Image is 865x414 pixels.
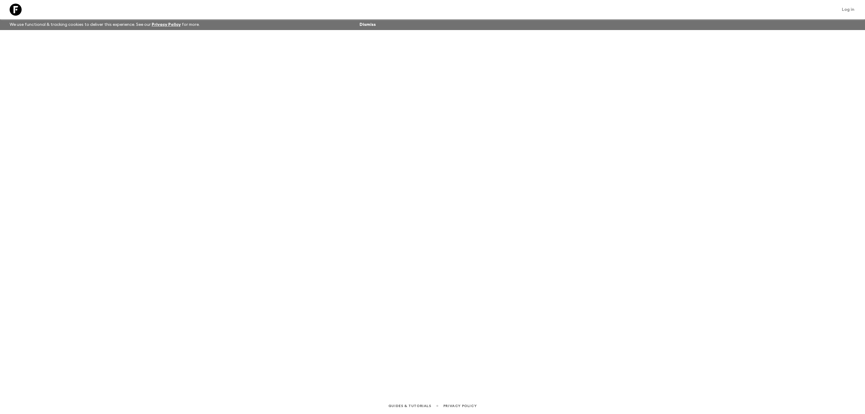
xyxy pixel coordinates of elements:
[358,20,377,29] button: Dismiss
[7,19,202,30] p: We use functional & tracking cookies to deliver this experience. See our for more.
[839,5,858,14] a: Log in
[443,403,477,409] a: Privacy Policy
[152,23,181,27] a: Privacy Policy
[388,403,431,409] a: Guides & Tutorials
